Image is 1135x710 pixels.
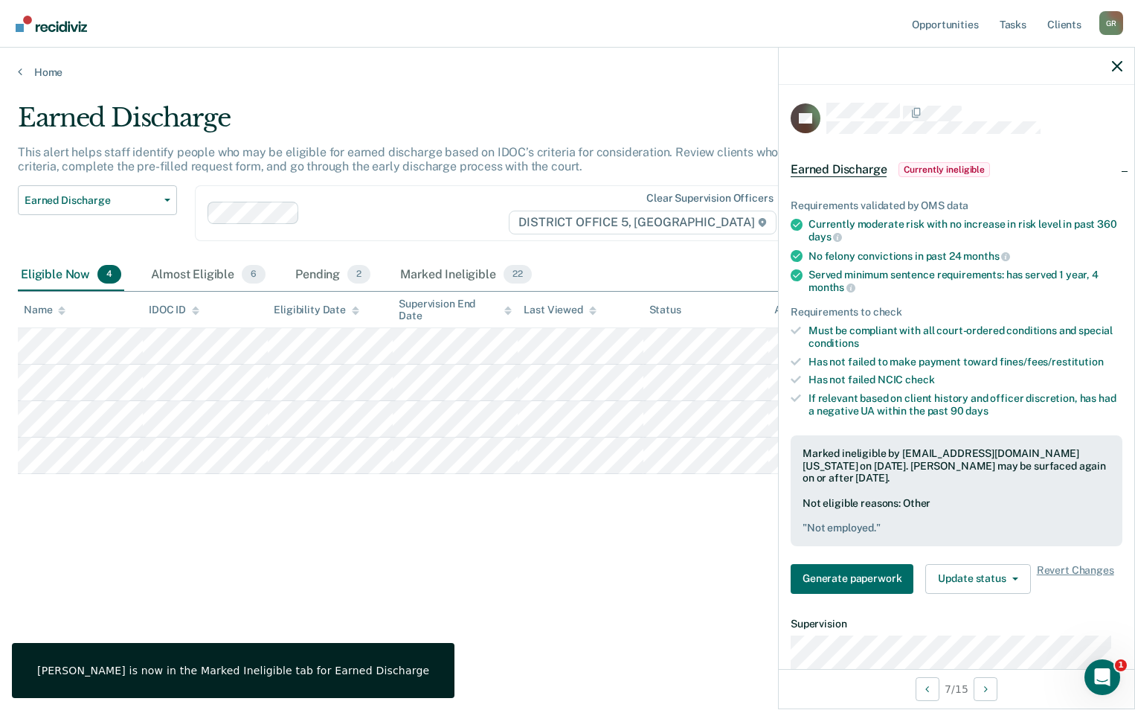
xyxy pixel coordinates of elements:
[16,16,87,32] img: Recidiviz
[97,265,121,284] span: 4
[974,677,997,701] button: Next Opportunity
[18,65,1117,79] a: Home
[37,664,429,677] div: [PERSON_NAME] is now in the Marked Ineligible tab for Earned Discharge
[148,259,269,292] div: Almost Eligible
[803,522,1110,534] pre: " Not employed. "
[149,304,199,316] div: IDOC ID
[808,324,1122,350] div: Must be compliant with all court-ordered conditions and special
[1037,564,1114,594] span: Revert Changes
[646,192,773,205] div: Clear supervision officers
[808,392,1122,418] div: If relevant based on client history and officer discretion, has had a negative UA within the past 90
[779,146,1134,194] div: Earned DischargeCurrently ineligible
[509,211,776,234] span: DISTRICT OFFICE 5, [GEOGRAPHIC_DATA]
[808,231,842,243] span: days
[1099,11,1123,35] button: Profile dropdown button
[1115,659,1127,671] span: 1
[803,497,1110,534] div: Not eligible reasons: Other
[808,356,1122,368] div: Has not failed to make payment toward
[916,677,939,701] button: Previous Opportunity
[808,269,1122,294] div: Served minimum sentence requirements: has served 1 year, 4
[1000,356,1104,368] span: fines/fees/restitution
[18,103,869,145] div: Earned Discharge
[791,564,919,594] a: Navigate to form link
[808,337,859,349] span: conditions
[524,304,596,316] div: Last Viewed
[292,259,373,292] div: Pending
[1099,11,1123,35] div: G R
[965,405,988,417] span: days
[397,259,534,292] div: Marked Ineligible
[18,259,124,292] div: Eligible Now
[905,374,934,386] span: check
[1084,659,1120,695] iframe: Intercom live chat
[808,249,1122,263] div: No felony convictions in past 24
[25,194,158,207] span: Earned Discharge
[649,304,681,316] div: Status
[963,250,1010,262] span: months
[24,304,65,316] div: Name
[808,281,855,293] span: months
[779,669,1134,709] div: 7 / 15
[347,265,370,284] span: 2
[808,374,1122,386] div: Has not failed NCIC
[504,265,532,284] span: 22
[791,306,1122,319] div: Requirements to check
[925,564,1030,594] button: Update status
[18,145,829,173] p: This alert helps staff identify people who may be eligible for earned discharge based on IDOC’s c...
[791,199,1122,212] div: Requirements validated by OMS data
[791,618,1122,630] dt: Supervision
[803,447,1110,484] div: Marked ineligible by [EMAIL_ADDRESS][DOMAIN_NAME][US_STATE] on [DATE]. [PERSON_NAME] may be surfa...
[791,162,887,177] span: Earned Discharge
[898,162,990,177] span: Currently ineligible
[274,304,359,316] div: Eligibility Date
[399,298,512,323] div: Supervision End Date
[242,265,266,284] span: 6
[808,218,1122,243] div: Currently moderate risk with no increase in risk level in past 360
[774,304,844,316] div: Assigned to
[791,564,913,594] button: Generate paperwork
